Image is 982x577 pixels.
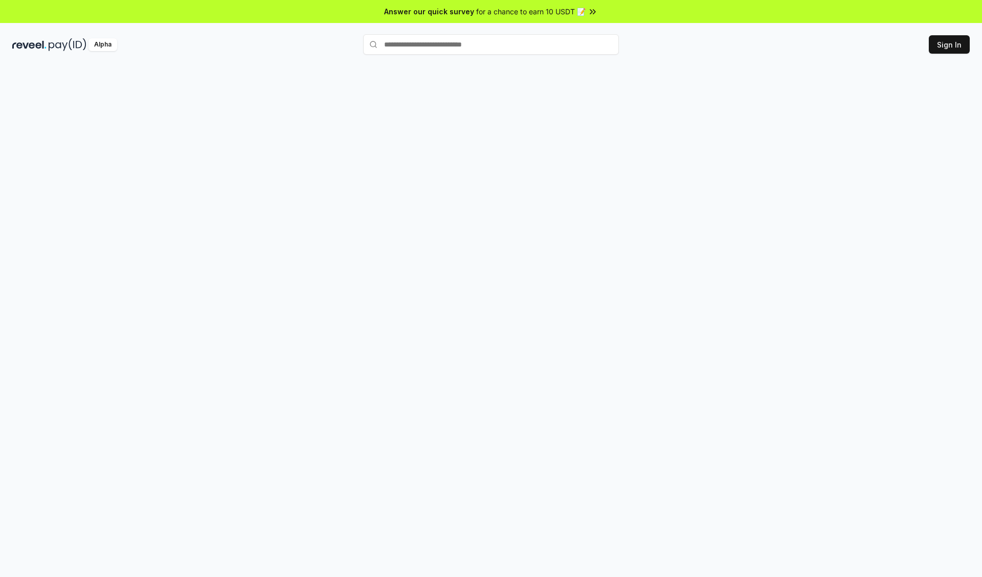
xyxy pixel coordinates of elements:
button: Sign In [929,35,970,54]
span: Answer our quick survey [384,6,474,17]
img: reveel_dark [12,38,47,51]
span: for a chance to earn 10 USDT 📝 [476,6,586,17]
img: pay_id [49,38,86,51]
div: Alpha [88,38,117,51]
